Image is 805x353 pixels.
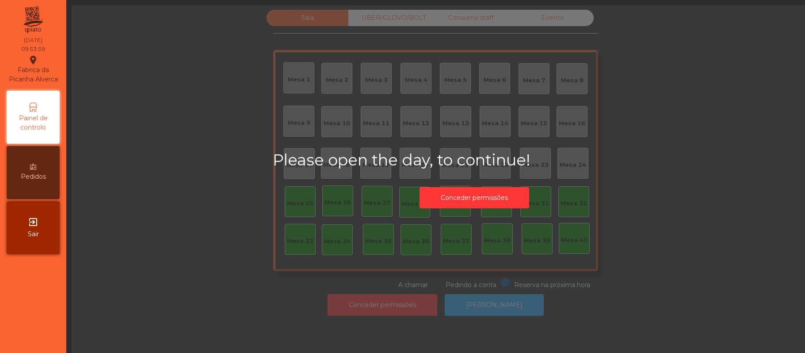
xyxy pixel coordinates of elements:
[7,55,59,84] div: Fabrica da Picanha Alverca
[28,217,38,227] i: exit_to_app
[420,187,529,209] button: Conceder permissões
[24,36,42,44] div: [DATE]
[21,172,46,181] span: Pedidos
[22,4,44,35] img: qpiato
[273,151,675,169] h2: Please open the day, to continue!
[21,45,45,53] div: 09:53:59
[28,230,39,239] span: Sair
[28,55,38,65] i: location_on
[9,114,57,132] span: Painel de controlo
